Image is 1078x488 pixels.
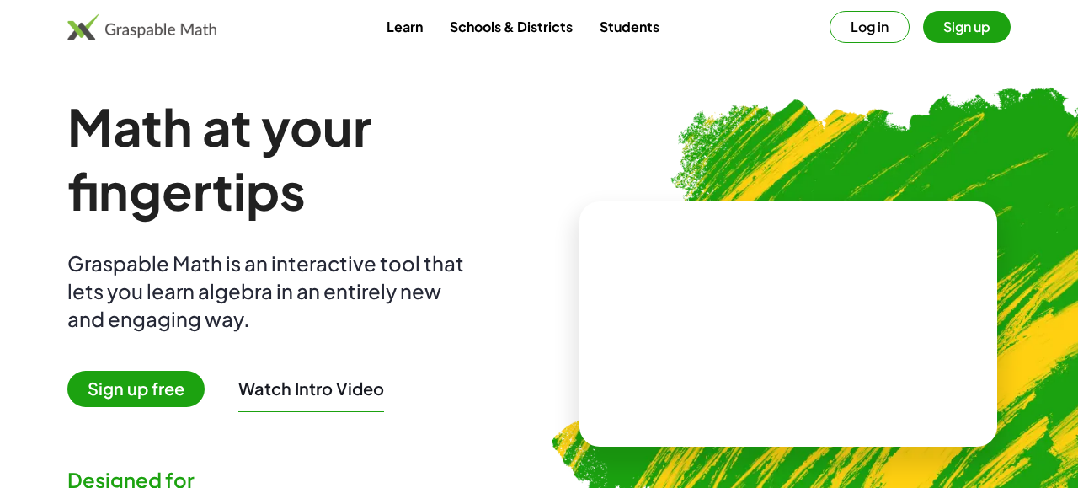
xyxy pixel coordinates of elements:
[830,11,910,43] button: Log in
[67,371,205,407] span: Sign up free
[238,378,384,400] button: Watch Intro Video
[67,249,472,333] div: Graspable Math is an interactive tool that lets you learn algebra in an entirely new and engaging...
[662,260,915,387] video: What is this? This is dynamic math notation. Dynamic math notation plays a central role in how Gr...
[373,11,436,42] a: Learn
[436,11,586,42] a: Schools & Districts
[923,11,1011,43] button: Sign up
[586,11,673,42] a: Students
[67,94,512,223] h1: Math at your fingertips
